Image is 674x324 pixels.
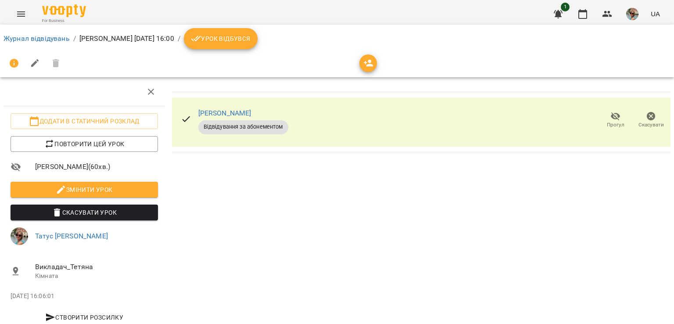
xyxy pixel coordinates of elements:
img: c60d69aa28f39c4e5a28205d290cb496.jpg [11,227,28,245]
a: Татус [PERSON_NAME] [35,232,108,240]
button: Повторити цей урок [11,136,158,152]
p: Кімната [35,272,158,281]
span: 1 [561,3,570,11]
span: Створити розсилку [14,312,154,323]
button: Додати в статичний розклад [11,113,158,129]
span: Урок відбувся [191,33,251,44]
span: Прогул [607,121,624,129]
a: Журнал відвідувань [4,34,70,43]
button: Урок відбувся [184,28,258,49]
span: Змінити урок [18,184,151,195]
span: [PERSON_NAME] ( 60 хв. ) [35,162,158,172]
span: Викладач_Тетяна [35,262,158,272]
span: Повторити цей урок [18,139,151,149]
img: c60d69aa28f39c4e5a28205d290cb496.jpg [626,8,638,20]
span: Додати в статичний розклад [18,116,151,126]
span: Скасувати [638,121,664,129]
li: / [73,33,76,44]
p: [PERSON_NAME] [DATE] 16:00 [79,33,174,44]
a: [PERSON_NAME] [198,109,251,117]
nav: breadcrumb [4,28,670,49]
button: Змінити урок [11,182,158,198]
button: Прогул [598,108,633,133]
li: / [178,33,180,44]
button: UA [647,6,663,22]
span: UA [651,9,660,18]
span: For Business [42,18,86,24]
span: Скасувати Урок [18,207,151,218]
p: [DATE] 16:06:01 [11,292,158,301]
button: Скасувати [633,108,669,133]
button: Скасувати Урок [11,205,158,220]
span: Відвідування за абонементом [198,123,288,131]
img: Voopty Logo [42,4,86,17]
button: Menu [11,4,32,25]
